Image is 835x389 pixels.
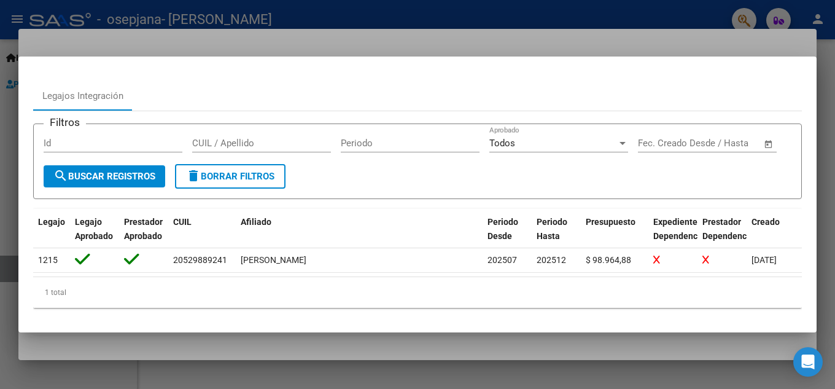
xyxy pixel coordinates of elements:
span: Presupuesto [586,217,635,227]
datatable-header-cell: Prestador Dependencia [697,209,747,263]
input: Fecha inicio [638,138,688,149]
span: [PERSON_NAME] [241,255,306,265]
span: Legajo [38,217,65,227]
datatable-header-cell: Prestador Aprobado [119,209,168,263]
datatable-header-cell: Afiliado [236,209,483,263]
span: 202507 [487,255,517,265]
button: Open calendar [762,137,776,151]
div: Open Intercom Messenger [793,347,823,377]
span: Periodo Desde [487,217,518,241]
input: Fecha fin [699,138,758,149]
span: Todos [489,138,515,149]
datatable-header-cell: Legajo Aprobado [70,209,119,263]
datatable-header-cell: Presupuesto [581,209,648,263]
mat-icon: delete [186,168,201,183]
span: 202512 [537,255,566,265]
datatable-header-cell: Expediente Dependencia [648,209,697,263]
datatable-header-cell: Periodo Desde [483,209,532,263]
span: Expediente Dependencia [653,217,705,241]
span: Creado [751,217,780,227]
button: Buscar Registros [44,165,165,187]
span: Buscar Registros [53,171,155,182]
span: Prestador Dependencia [702,217,754,241]
div: 1 total [33,277,802,308]
div: 1215 [38,253,58,267]
span: Afiliado [241,217,271,227]
mat-icon: search [53,168,68,183]
datatable-header-cell: Creado [747,209,802,263]
datatable-header-cell: Legajo [33,209,70,263]
button: Borrar Filtros [175,164,285,189]
datatable-header-cell: CUIL [168,209,236,263]
span: [DATE] [751,255,777,265]
span: Prestador Aprobado [124,217,163,241]
div: Legajos Integración [42,89,123,103]
span: Borrar Filtros [186,171,274,182]
span: CUIL [173,217,192,227]
datatable-header-cell: Periodo Hasta [532,209,581,263]
h3: Filtros [44,114,86,130]
span: Periodo Hasta [537,217,567,241]
span: Legajo Aprobado [75,217,113,241]
span: $ 98.964,88 [586,255,631,265]
div: 20529889241 [173,253,227,267]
